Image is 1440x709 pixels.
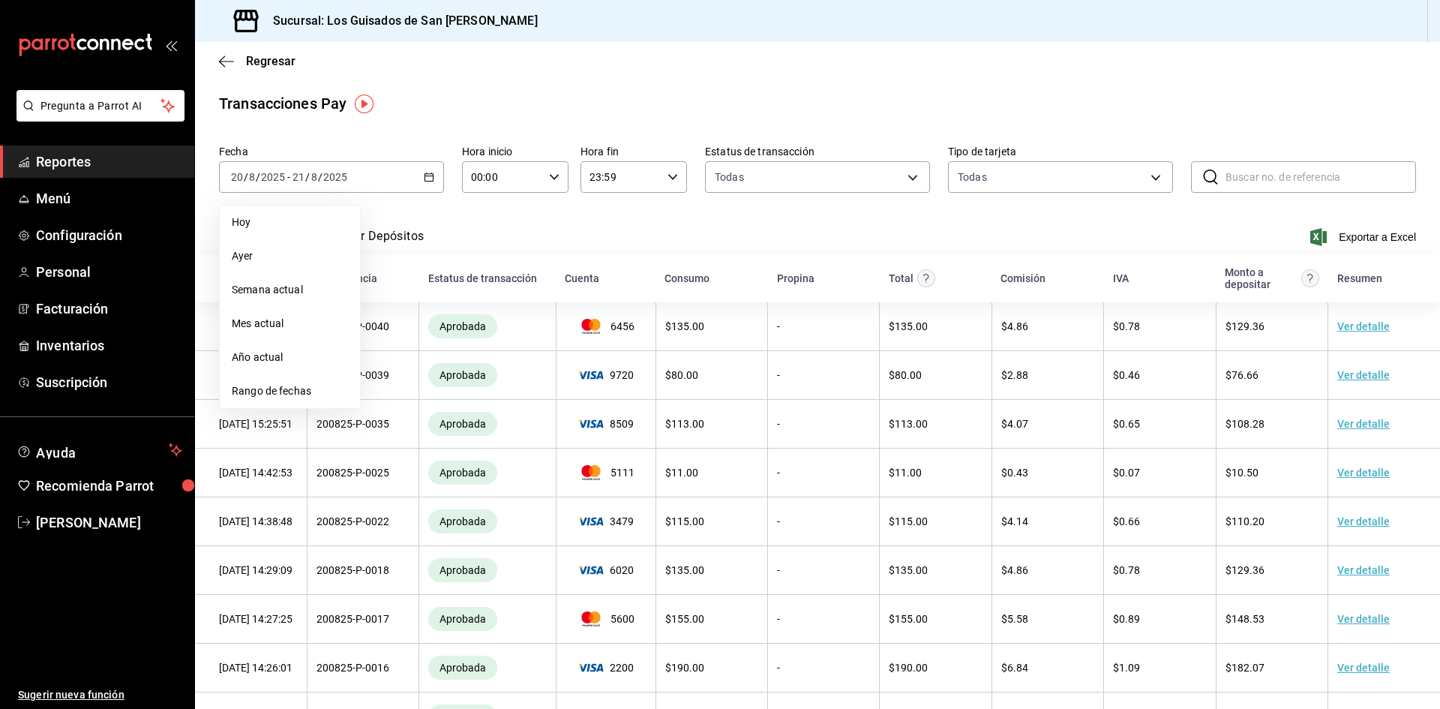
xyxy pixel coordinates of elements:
span: $ 10.50 [1225,467,1258,479]
span: $ 113.00 [889,418,928,430]
td: 200825-P-0017 [307,595,418,644]
svg: Este es el monto resultante del total pagado menos comisión e IVA. Esta será la parte que se depo... [1301,269,1319,287]
a: Pregunta a Parrot AI [10,109,184,125]
td: [DATE] 14:26:01 [195,644,307,692]
span: $ 115.00 [889,515,928,527]
td: [DATE] 14:42:53 [195,449,307,497]
span: Regresar [246,54,295,68]
div: Transacciones cobradas de manera exitosa. [428,461,497,485]
span: Inventarios [36,335,182,356]
span: $ 4.14 [1001,515,1028,527]
span: Aprobada [433,320,492,332]
span: $ 11.00 [665,467,698,479]
span: Ayer [232,248,348,264]
span: Suscripción [36,372,182,392]
span: Aprobada [433,515,492,527]
span: $ 80.00 [889,369,922,381]
span: $ 190.00 [889,662,928,674]
span: $ 155.00 [665,613,704,625]
div: Cuenta [565,272,599,284]
div: Estatus de transacción [428,272,537,284]
span: Aprobada [433,613,492,625]
td: 200825-P-0018 [307,546,418,595]
span: - [287,171,290,183]
span: $ 4.07 [1001,418,1028,430]
span: Pregunta a Parrot AI [40,98,161,114]
span: 8509 [565,418,646,430]
span: Sugerir nueva función [18,687,182,703]
span: Recomienda Parrot [36,476,182,496]
div: Transacciones cobradas de manera exitosa. [428,314,497,338]
td: 200825-P-0039 [307,351,418,400]
div: Transacciones cobradas de manera exitosa. [428,412,497,436]
a: Ver detalle [1337,613,1390,625]
input: -- [230,171,244,183]
div: Transacciones cobradas de manera exitosa. [428,509,497,533]
td: - [768,351,880,400]
label: Tipo de tarjeta [948,146,1173,157]
label: Fecha [219,146,444,157]
label: Hora fin [580,146,687,157]
span: $ 113.00 [665,418,704,430]
button: Exportar a Excel [1313,228,1416,246]
span: $ 0.46 [1113,369,1140,381]
span: $ 6.84 [1001,662,1028,674]
span: $ 0.43 [1001,467,1028,479]
span: Semana actual [232,282,348,298]
td: 200825-P-0035 [307,400,418,449]
span: $ 0.78 [1113,564,1140,576]
span: $ 1.09 [1113,662,1140,674]
div: Monto a depositar [1225,266,1297,290]
span: 9720 [565,369,646,381]
td: - [768,302,880,351]
input: -- [310,171,318,183]
button: open_drawer_menu [165,39,177,51]
span: $ 155.00 [889,613,928,625]
span: / [305,171,310,183]
input: -- [292,171,305,183]
td: 200825-P-0022 [307,497,418,546]
input: ---- [260,171,286,183]
label: Hora inicio [462,146,568,157]
img: Tooltip marker [355,95,373,113]
td: - [768,546,880,595]
span: Rango de fechas [232,383,348,399]
span: 5111 [565,465,646,480]
div: Transacciones cobradas de manera exitosa. [428,607,497,631]
span: [PERSON_NAME] [36,512,182,533]
td: [DATE] 15:47:30 [195,302,307,351]
td: - [768,449,880,497]
button: Pregunta a Parrot AI [16,90,184,122]
span: Facturación [36,299,182,319]
span: Año actual [232,350,348,365]
span: Aprobada [433,564,492,576]
input: Buscar no. de referencia [1225,162,1416,192]
span: $ 4.86 [1001,320,1028,332]
td: - [768,644,880,692]
td: 200825-P-0025 [307,449,418,497]
span: Aprobada [433,662,492,674]
span: $ 182.07 [1225,662,1264,674]
span: Todas [715,170,744,185]
span: $ 4.86 [1001,564,1028,576]
button: Regresar [219,54,295,68]
div: IVA [1113,272,1129,284]
span: $ 135.00 [889,564,928,576]
div: Transacciones cobradas de manera exitosa. [428,558,497,582]
span: Aprobada [433,369,492,381]
span: 6456 [565,319,646,334]
a: Ver detalle [1337,418,1390,430]
span: $ 5.58 [1001,613,1028,625]
a: Ver detalle [1337,320,1390,332]
a: Ver detalle [1337,662,1390,674]
td: [DATE] 14:38:48 [195,497,307,546]
div: Todas [958,170,987,185]
span: $ 0.89 [1113,613,1140,625]
input: -- [248,171,256,183]
span: $ 110.20 [1225,515,1264,527]
span: $ 129.36 [1225,564,1264,576]
button: Ver Depósitos [346,229,424,254]
span: $ 108.28 [1225,418,1264,430]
